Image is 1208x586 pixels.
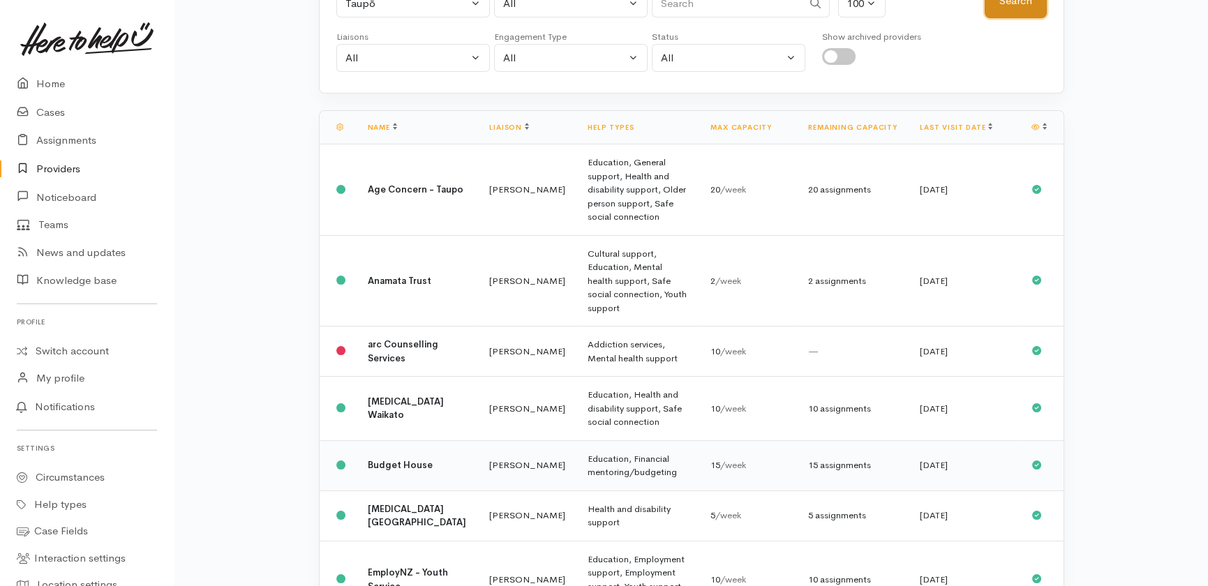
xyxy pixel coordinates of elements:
[368,183,463,195] b: Age Concern - Taupo
[368,338,438,364] b: arc Counselling Services
[720,403,746,414] span: /week
[909,377,1020,441] td: [DATE]
[710,509,786,523] div: 5
[720,573,746,585] span: /week
[808,509,897,523] div: 5 assignments
[478,490,576,541] td: [PERSON_NAME]
[808,458,897,472] div: 15 assignments
[661,50,784,66] div: All
[710,345,786,359] div: 10
[720,459,746,471] span: /week
[710,458,786,472] div: 15
[822,30,921,44] div: Show archived providers
[909,440,1020,490] td: [DATE]
[368,123,397,132] a: Name
[710,402,786,416] div: 10
[478,440,576,490] td: [PERSON_NAME]
[345,50,468,66] div: All
[336,44,490,73] button: All
[503,50,626,66] div: All
[710,183,786,197] div: 20
[478,235,576,326] td: [PERSON_NAME]
[494,44,648,73] button: All
[710,123,772,132] a: Max capacity
[368,459,433,471] b: Budget House
[808,183,897,197] div: 20 assignments
[909,235,1020,326] td: [DATE]
[909,326,1020,377] td: [DATE]
[720,345,746,357] span: /week
[715,509,741,521] span: /week
[909,144,1020,236] td: [DATE]
[576,144,699,236] td: Education, General support, Health and disability support, Older person support, Safe social conn...
[588,123,634,132] a: Help types
[336,30,490,44] div: Liaisons
[17,313,157,331] h6: Profile
[652,30,805,44] div: Status
[478,377,576,441] td: [PERSON_NAME]
[652,44,805,73] button: All
[489,123,529,132] a: Liaison
[808,402,897,416] div: 10 assignments
[478,326,576,377] td: [PERSON_NAME]
[808,274,897,288] div: 2 assignments
[17,439,157,458] h6: Settings
[920,123,992,132] a: Last visit date
[368,275,431,287] b: Anamata Trust
[576,440,699,490] td: Education, Financial mentoring/budgeting
[368,503,466,529] b: [MEDICAL_DATA] [GEOGRAPHIC_DATA]
[494,30,648,44] div: Engagement Type
[715,275,741,287] span: /week
[808,345,819,357] span: —
[368,396,444,421] b: [MEDICAL_DATA] Waikato
[720,183,746,195] span: /week
[808,123,897,132] a: Remaining capacity
[576,490,699,541] td: Health and disability support
[909,490,1020,541] td: [DATE]
[710,274,786,288] div: 2
[478,144,576,236] td: [PERSON_NAME]
[576,377,699,441] td: Education, Health and disability support, Safe social connection
[576,326,699,377] td: Addiction services, Mental health support
[576,235,699,326] td: Cultural support, Education, Mental health support, Safe social connection, Youth support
